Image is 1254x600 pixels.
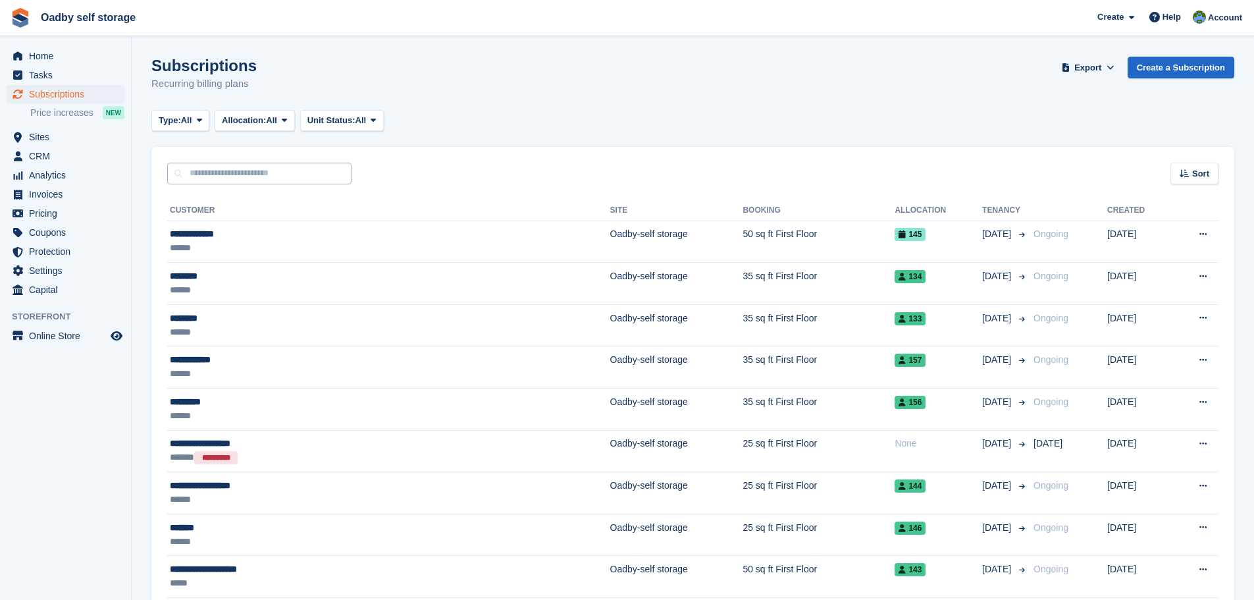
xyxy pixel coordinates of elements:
[743,430,895,472] td: 25 sq ft First Floor
[895,312,926,325] span: 133
[159,114,181,127] span: Type:
[743,556,895,598] td: 50 sq ft First Floor
[1107,304,1171,346] td: [DATE]
[1033,313,1068,323] span: Ongoing
[1033,480,1068,491] span: Ongoing
[982,521,1014,535] span: [DATE]
[29,261,108,280] span: Settings
[355,114,367,127] span: All
[11,8,30,28] img: stora-icon-8386f47178a22dfd0bd8f6a31ec36ba5ce8667c1dd55bd0f319d3a0aa187defe.svg
[743,472,895,514] td: 25 sq ft First Floor
[895,563,926,576] span: 143
[29,85,108,103] span: Subscriptions
[1059,57,1117,78] button: Export
[29,204,108,223] span: Pricing
[1033,271,1068,281] span: Ongoing
[610,514,743,556] td: Oadby-self storage
[1107,430,1171,472] td: [DATE]
[982,479,1014,493] span: [DATE]
[1163,11,1181,24] span: Help
[36,7,141,28] a: Oadby self storage
[1107,263,1171,305] td: [DATE]
[1107,200,1171,221] th: Created
[300,110,384,132] button: Unit Status: All
[610,556,743,598] td: Oadby-self storage
[982,437,1014,450] span: [DATE]
[982,200,1028,221] th: Tenancy
[743,389,895,431] td: 35 sq ft First Floor
[29,147,108,165] span: CRM
[215,110,295,132] button: Allocation: All
[1097,11,1124,24] span: Create
[151,110,209,132] button: Type: All
[610,430,743,472] td: Oadby-self storage
[1033,354,1068,365] span: Ongoing
[743,221,895,263] td: 50 sq ft First Floor
[895,270,926,283] span: 134
[982,353,1014,367] span: [DATE]
[7,166,124,184] a: menu
[29,66,108,84] span: Tasks
[7,66,124,84] a: menu
[7,204,124,223] a: menu
[30,105,124,120] a: Price increases NEW
[29,281,108,299] span: Capital
[895,437,982,450] div: None
[982,395,1014,409] span: [DATE]
[895,354,926,367] span: 157
[7,242,124,261] a: menu
[7,185,124,204] a: menu
[29,242,108,261] span: Protection
[1033,438,1062,449] span: [DATE]
[29,128,108,146] span: Sites
[1107,556,1171,598] td: [DATE]
[307,114,355,127] span: Unit Status:
[29,223,108,242] span: Coupons
[610,389,743,431] td: Oadby-self storage
[982,227,1014,241] span: [DATE]
[982,312,1014,325] span: [DATE]
[266,114,277,127] span: All
[151,57,257,74] h1: Subscriptions
[895,200,982,221] th: Allocation
[743,346,895,389] td: 35 sq ft First Floor
[1074,61,1101,74] span: Export
[7,223,124,242] a: menu
[610,263,743,305] td: Oadby-self storage
[610,472,743,514] td: Oadby-self storage
[7,128,124,146] a: menu
[1128,57,1234,78] a: Create a Subscription
[1033,522,1068,533] span: Ongoing
[1107,389,1171,431] td: [DATE]
[895,396,926,409] span: 156
[29,327,108,345] span: Online Store
[151,76,257,92] p: Recurring billing plans
[181,114,192,127] span: All
[29,185,108,204] span: Invoices
[7,147,124,165] a: menu
[1107,472,1171,514] td: [DATE]
[743,200,895,221] th: Booking
[1192,167,1209,180] span: Sort
[610,200,743,221] th: Site
[7,261,124,280] a: menu
[895,228,926,241] span: 145
[109,328,124,344] a: Preview store
[103,106,124,119] div: NEW
[7,327,124,345] a: menu
[743,263,895,305] td: 35 sq ft First Floor
[30,107,93,119] span: Price increases
[743,304,895,346] td: 35 sq ft First Floor
[982,269,1014,283] span: [DATE]
[1193,11,1206,24] img: Sanjeave Nagra
[895,522,926,535] span: 146
[167,200,610,221] th: Customer
[610,346,743,389] td: Oadby-self storage
[1033,396,1068,407] span: Ongoing
[1107,346,1171,389] td: [DATE]
[1107,514,1171,556] td: [DATE]
[7,85,124,103] a: menu
[29,47,108,65] span: Home
[29,166,108,184] span: Analytics
[610,221,743,263] td: Oadby-self storage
